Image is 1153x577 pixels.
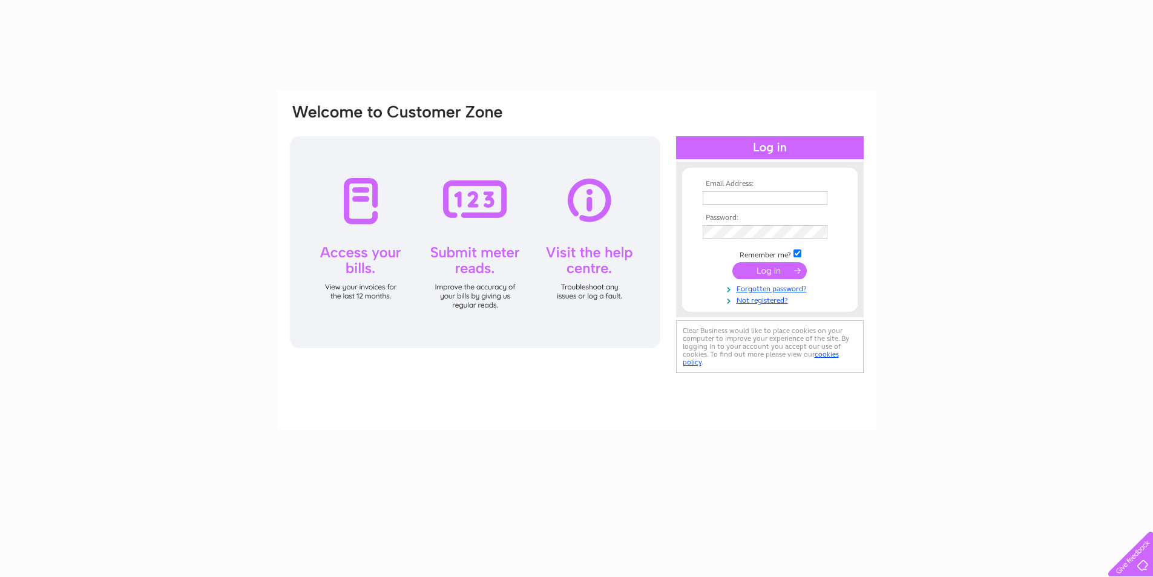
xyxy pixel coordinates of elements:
[700,180,840,188] th: Email Address:
[732,262,807,279] input: Submit
[676,320,864,373] div: Clear Business would like to place cookies on your computer to improve your experience of the sit...
[703,282,840,294] a: Forgotten password?
[683,350,839,366] a: cookies policy
[703,294,840,305] a: Not registered?
[700,248,840,260] td: Remember me?
[700,214,840,222] th: Password:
